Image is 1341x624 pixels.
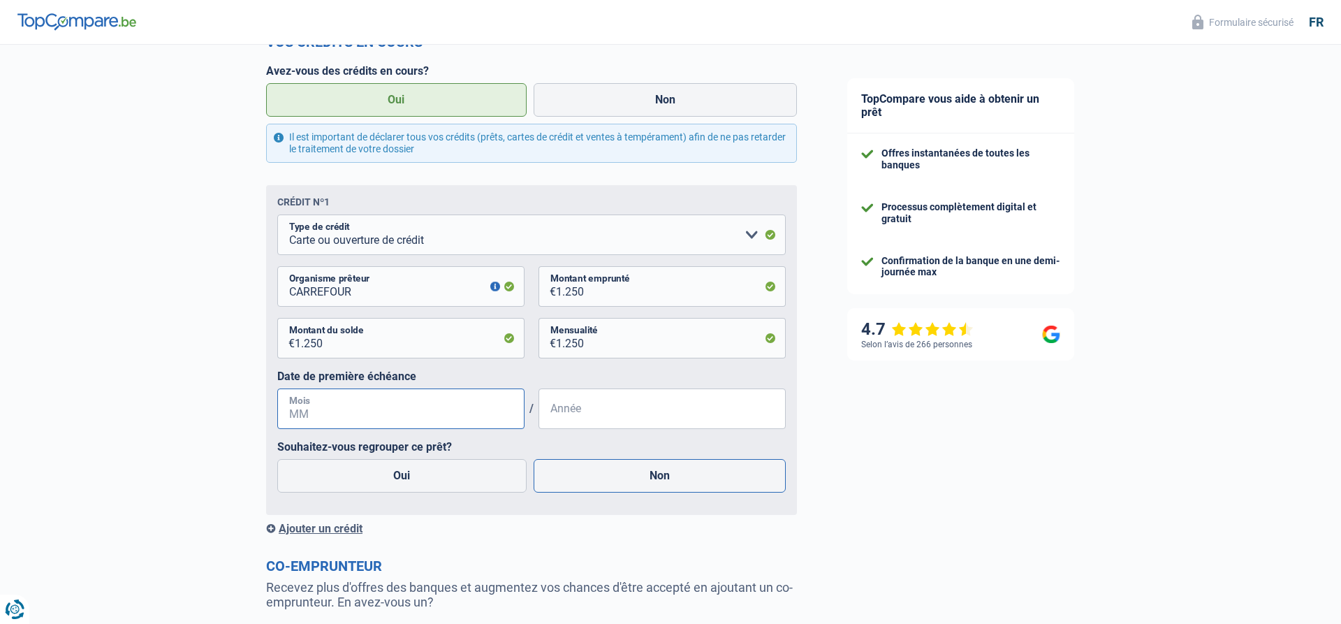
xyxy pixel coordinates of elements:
[534,459,786,493] label: Non
[266,580,797,609] p: Recevez plus d'offres des banques et augmentez vos chances d'être accepté en ajoutant un co-empru...
[277,370,786,383] label: Date de première échéance
[1309,15,1324,30] div: fr
[847,78,1074,133] div: TopCompare vous aide à obtenir un prêt
[538,389,786,429] input: AAAA
[1184,10,1302,34] button: Formulaire sécurisé
[861,340,972,349] div: Selon l’avis de 266 personnes
[266,124,797,163] div: Il est important de déclarer tous vos crédits (prêts, cartes de crédit et ventes à tempérament) a...
[17,13,136,30] img: TopCompare Logo
[534,83,798,117] label: Non
[881,201,1060,225] div: Processus complètement digital et gratuit
[525,402,538,415] span: /
[881,255,1060,279] div: Confirmation de la banque en une demi-journée max
[277,389,525,429] input: MM
[266,83,527,117] label: Oui
[266,558,797,574] h2: Co-emprunteur
[538,318,556,358] span: €
[277,196,330,208] div: Crédit nº1
[277,318,295,358] span: €
[266,522,797,535] div: Ajouter un crédit
[277,440,786,454] label: Souhaitez-vous regrouper ce prêt?
[881,147,1060,171] div: Offres instantanées de toutes les banques
[266,64,797,78] label: Avez-vous des crédits en cours?
[277,459,527,493] label: Oui
[538,266,556,307] span: €
[861,319,974,340] div: 4.7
